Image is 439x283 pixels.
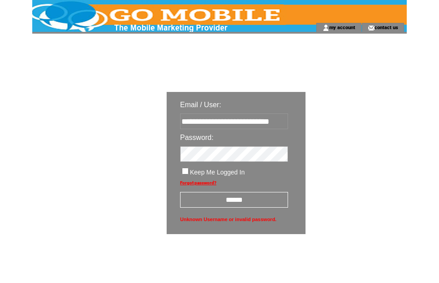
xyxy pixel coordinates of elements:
[323,24,329,31] img: account_icon.gif
[331,257,376,268] img: transparent.png
[180,101,221,109] span: Email / User:
[190,169,245,176] span: Keep Me Logged In
[180,214,288,224] span: Unknown Username or invalid password.
[329,24,355,30] a: my account
[180,134,214,141] span: Password:
[368,24,374,31] img: contact_us_icon.gif
[180,180,216,185] a: Forgot password?
[374,24,398,30] a: contact us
